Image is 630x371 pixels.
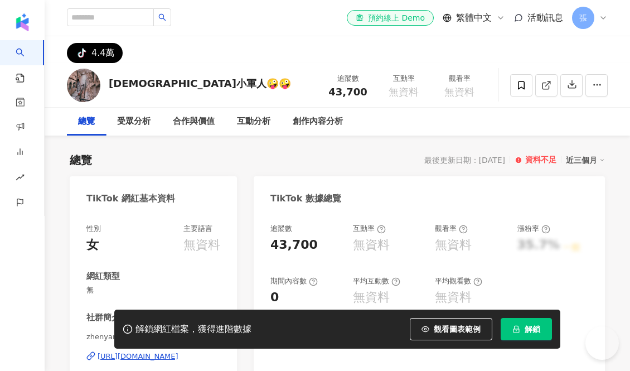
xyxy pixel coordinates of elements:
[70,152,92,168] div: 總覽
[173,115,215,128] div: 合作與價值
[270,237,318,254] div: 43,700
[410,318,492,340] button: 觀看圖表範例
[356,12,425,23] div: 預約線上 Demo
[527,12,563,23] span: 活動訊息
[86,237,99,254] div: 女
[353,237,390,254] div: 無資料
[86,271,120,282] div: 網紅類型
[382,73,425,84] div: 互動率
[525,325,540,334] span: 解鎖
[456,12,492,24] span: 繁體中文
[579,12,587,24] span: 張
[353,276,400,286] div: 平均互動數
[435,276,482,286] div: 平均觀看數
[109,76,291,90] div: [DEMOGRAPHIC_DATA]小軍人🤪🤪
[86,192,175,205] div: TikTok 網紅基本資料
[67,69,100,102] img: KOL Avatar
[353,289,390,306] div: 無資料
[67,43,123,63] button: 4.4萬
[86,285,220,295] span: 無
[424,156,505,165] div: 最後更新日期：[DATE]
[16,40,38,84] a: search
[270,289,279,306] div: 0
[501,318,552,340] button: 解鎖
[293,115,343,128] div: 創作內容分析
[525,155,556,166] div: 資料不足
[270,276,318,286] div: 期間內容數
[328,86,367,98] span: 43,700
[435,289,472,306] div: 無資料
[135,324,251,335] div: 解鎖網紅檔案，獲得進階數據
[438,73,481,84] div: 觀看率
[16,166,25,191] span: rise
[158,13,166,21] span: search
[353,224,386,234] div: 互動率
[86,224,101,234] div: 性別
[270,192,341,205] div: TikTok 數據總覽
[389,86,419,98] span: 無資料
[435,224,468,234] div: 觀看率
[13,13,31,31] img: logo icon
[512,325,520,333] span: lock
[91,45,114,61] div: 4.4萬
[183,237,220,254] div: 無資料
[434,325,481,334] span: 觀看圖表範例
[237,115,270,128] div: 互動分析
[86,351,220,362] a: [URL][DOMAIN_NAME]
[98,351,178,362] div: [URL][DOMAIN_NAME]
[117,115,151,128] div: 受眾分析
[183,224,212,234] div: 主要語言
[78,115,95,128] div: 總覽
[270,224,292,234] div: 追蹤數
[327,73,369,84] div: 追蹤數
[517,224,550,234] div: 漲粉率
[566,153,605,167] div: 近三個月
[347,10,434,26] a: 預約線上 Demo
[444,86,474,98] span: 無資料
[435,237,472,254] div: 無資料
